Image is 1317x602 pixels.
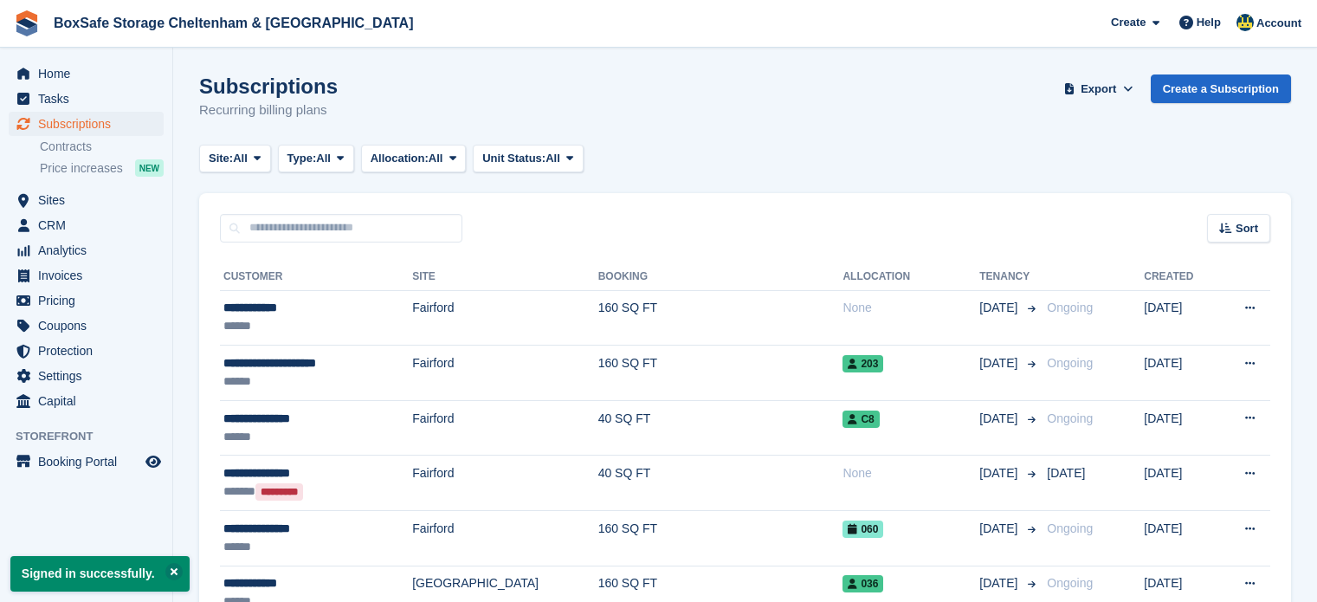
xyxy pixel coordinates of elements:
[38,188,142,212] span: Sites
[38,87,142,111] span: Tasks
[220,263,412,291] th: Customer
[842,299,979,317] div: None
[278,145,354,173] button: Type: All
[1151,74,1291,103] a: Create a Subscription
[287,150,317,167] span: Type:
[316,150,331,167] span: All
[199,74,338,98] h1: Subscriptions
[40,160,123,177] span: Price increases
[1144,400,1217,456] td: [DATE]
[38,339,142,363] span: Protection
[412,400,597,456] td: Fairford
[40,159,164,178] a: Price increases NEW
[1047,466,1085,480] span: [DATE]
[9,339,164,363] a: menu
[1047,411,1093,425] span: Ongoing
[598,511,843,566] td: 160 SQ FT
[38,450,142,474] span: Booking Portal
[10,556,190,592] p: Signed in successfully.
[412,456,597,511] td: Fairford
[9,263,164,288] a: menu
[9,314,164,338] a: menu
[9,389,164,413] a: menu
[412,346,597,401] td: Fairford
[38,238,142,262] span: Analytics
[1197,14,1221,31] span: Help
[1111,14,1146,31] span: Create
[473,145,583,173] button: Unit Status: All
[412,511,597,566] td: Fairford
[38,314,142,338] span: Coupons
[199,100,338,120] p: Recurring billing plans
[9,213,164,237] a: menu
[842,575,883,592] span: 036
[1236,14,1254,31] img: Kim Virabi
[199,145,271,173] button: Site: All
[1256,15,1301,32] span: Account
[9,450,164,474] a: menu
[979,354,1021,372] span: [DATE]
[9,188,164,212] a: menu
[38,61,142,86] span: Home
[38,112,142,136] span: Subscriptions
[38,213,142,237] span: CRM
[233,150,248,167] span: All
[14,10,40,36] img: stora-icon-8386f47178a22dfd0bd8f6a31ec36ba5ce8667c1dd55bd0f319d3a0aa187defe.svg
[9,364,164,388] a: menu
[9,112,164,136] a: menu
[1081,81,1116,98] span: Export
[9,238,164,262] a: menu
[135,159,164,177] div: NEW
[1144,346,1217,401] td: [DATE]
[842,464,979,482] div: None
[598,346,843,401] td: 160 SQ FT
[38,389,142,413] span: Capital
[38,263,142,288] span: Invoices
[842,263,979,291] th: Allocation
[1144,456,1217,511] td: [DATE]
[38,288,142,313] span: Pricing
[1047,576,1093,590] span: Ongoing
[598,263,843,291] th: Booking
[209,150,233,167] span: Site:
[143,451,164,472] a: Preview store
[9,288,164,313] a: menu
[47,9,420,37] a: BoxSafe Storage Cheltenham & [GEOGRAPHIC_DATA]
[9,61,164,86] a: menu
[546,150,560,167] span: All
[598,290,843,346] td: 160 SQ FT
[598,456,843,511] td: 40 SQ FT
[412,263,597,291] th: Site
[979,299,1021,317] span: [DATE]
[412,290,597,346] td: Fairford
[38,364,142,388] span: Settings
[842,521,883,538] span: 060
[979,464,1021,482] span: [DATE]
[1144,263,1217,291] th: Created
[979,263,1040,291] th: Tenancy
[842,411,879,428] span: C8
[1236,220,1258,237] span: Sort
[371,150,429,167] span: Allocation:
[482,150,546,167] span: Unit Status:
[1061,74,1137,103] button: Export
[979,520,1021,538] span: [DATE]
[16,428,172,445] span: Storefront
[40,139,164,155] a: Contracts
[361,145,467,173] button: Allocation: All
[429,150,443,167] span: All
[598,400,843,456] td: 40 SQ FT
[1144,511,1217,566] td: [DATE]
[9,87,164,111] a: menu
[979,410,1021,428] span: [DATE]
[979,574,1021,592] span: [DATE]
[1047,301,1093,314] span: Ongoing
[842,355,883,372] span: 203
[1047,521,1093,535] span: Ongoing
[1047,356,1093,370] span: Ongoing
[1144,290,1217,346] td: [DATE]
